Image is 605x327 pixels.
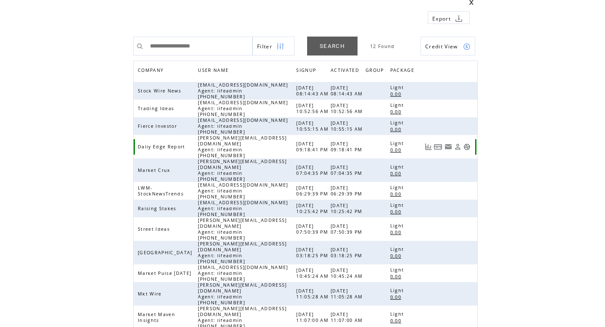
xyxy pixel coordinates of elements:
a: COMPANY [138,67,166,72]
span: 0.00 [390,274,403,280]
a: 0.00 [390,208,405,215]
span: [DATE] 03:18:25 PM [331,247,365,258]
a: PACKAGE [390,65,418,77]
span: [PERSON_NAME][EMAIL_ADDRESS][DOMAIN_NAME] Agent: lifeadmin [PHONE_NUMBER] [198,282,287,306]
span: Daily Edge Report [138,144,187,150]
a: 0.00 [390,190,405,198]
span: [DATE] 10:45:24 AM [296,267,331,279]
a: Resend welcome email to this user [445,143,452,150]
a: ACTIVATED [331,65,363,77]
span: [DATE] 11:05:28 AM [331,288,365,300]
span: 0.00 [390,318,403,324]
span: Light [390,102,406,108]
span: [EMAIL_ADDRESS][DOMAIN_NAME] Agent: lifeadmin [PHONE_NUMBER] [198,82,288,100]
span: [PERSON_NAME][EMAIL_ADDRESS][DOMAIN_NAME] Agent: lifeadmin [PHONE_NUMBER] [198,241,287,264]
span: [DATE] 10:52:56 AM [331,103,365,114]
span: Light [390,202,406,208]
span: 0.00 [390,253,403,259]
a: USER NAME [198,67,231,72]
a: 0.00 [390,126,405,133]
img: filters.png [276,37,284,56]
a: Filter [253,37,295,55]
span: [DATE] 03:18:25 PM [296,247,330,258]
span: COMPANY [138,65,166,77]
a: Credit View [421,37,475,55]
a: 0.00 [390,229,405,236]
span: Light [390,311,406,317]
span: [EMAIL_ADDRESS][DOMAIN_NAME] Agent: lifeadmin [PHONE_NUMBER] [198,100,288,117]
span: Light [390,84,406,90]
span: Light [390,267,406,273]
span: [DATE] 06:29:39 PM [296,185,330,197]
span: [DATE] 09:18:41 PM [331,141,365,153]
span: Mkt Wire [138,291,164,297]
img: credits.png [463,43,471,50]
a: Export [428,11,470,24]
span: Export to csv file [432,15,451,22]
span: [PERSON_NAME][EMAIL_ADDRESS][DOMAIN_NAME] Agent: lifeadmin [PHONE_NUMBER] [198,158,287,182]
span: [DATE] 10:55:15 AM [331,120,365,132]
a: View Bills [434,143,442,150]
span: 0.00 [390,229,403,235]
span: Raising Stakes [138,206,179,211]
span: Light [390,287,406,293]
span: Light [390,223,406,229]
span: [DATE] 07:50:39 PM [331,223,365,235]
span: [DATE] 08:14:43 AM [331,85,365,97]
span: [DATE] 10:55:15 AM [296,120,331,132]
a: View Usage [425,143,432,150]
span: 12 Found [370,43,395,49]
a: SEARCH [307,37,358,55]
span: [DATE] 07:04:35 PM [331,164,365,176]
span: Trading Ideas [138,105,176,111]
span: Market Maven Insights [138,311,175,323]
a: View Profile [454,143,461,150]
span: Market Crux [138,167,173,173]
span: PACKAGE [390,65,416,77]
span: Market Pulse [DATE] [138,270,193,276]
a: 0.00 [390,317,405,324]
span: [GEOGRAPHIC_DATA] [138,250,195,256]
span: [PERSON_NAME][EMAIL_ADDRESS][DOMAIN_NAME] Agent: lifeadmin [PHONE_NUMBER] [198,135,287,158]
span: [DATE] 09:18:41 PM [296,141,330,153]
span: Light [390,120,406,126]
span: [DATE] 08:14:43 AM [296,85,331,97]
span: USER NAME [198,65,231,77]
span: [DATE] 10:25:42 PM [331,203,365,214]
span: Street Ideas [138,226,172,232]
span: [DATE] 11:07:00 AM [296,311,331,323]
span: Light [390,246,406,252]
span: 0.00 [390,209,403,215]
span: 0.00 [390,147,403,153]
span: GROUP [366,65,386,77]
span: ACTIVATED [331,65,361,77]
span: 0.00 [390,109,403,115]
a: Support [463,143,471,150]
span: Light [390,140,406,146]
a: 0.00 [390,252,405,259]
a: 0.00 [390,170,405,177]
a: 0.00 [390,293,405,301]
span: [EMAIL_ADDRESS][DOMAIN_NAME] Agent: lifeadmin [PHONE_NUMBER] [198,117,288,135]
span: Show filters [257,43,272,50]
span: [EMAIL_ADDRESS][DOMAIN_NAME] Agent: lifeadmin [PHONE_NUMBER] [198,182,288,200]
a: GROUP [366,65,388,77]
span: [DATE] 10:52:56 AM [296,103,331,114]
a: 0.00 [390,108,405,115]
span: [EMAIL_ADDRESS][DOMAIN_NAME] Agent: lifeadmin [PHONE_NUMBER] [198,200,288,217]
span: [DATE] 10:25:42 PM [296,203,330,214]
span: [DATE] 06:29:39 PM [331,185,365,197]
span: [DATE] 11:05:28 AM [296,288,331,300]
span: [DATE] 10:45:24 AM [331,267,365,279]
a: SIGNUP [296,67,318,72]
span: 0.00 [390,191,403,197]
span: Fierce Investor [138,123,179,129]
span: Show Credits View [425,43,458,50]
span: [DATE] 11:07:00 AM [331,311,365,323]
img: download.png [455,15,463,22]
span: Stock Wire News [138,88,183,94]
a: 0.00 [390,146,405,153]
span: 0.00 [390,91,403,97]
span: [DATE] 07:50:39 PM [296,223,330,235]
span: [PERSON_NAME][EMAIL_ADDRESS][DOMAIN_NAME] Agent: lifeadmin [PHONE_NUMBER] [198,217,287,241]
